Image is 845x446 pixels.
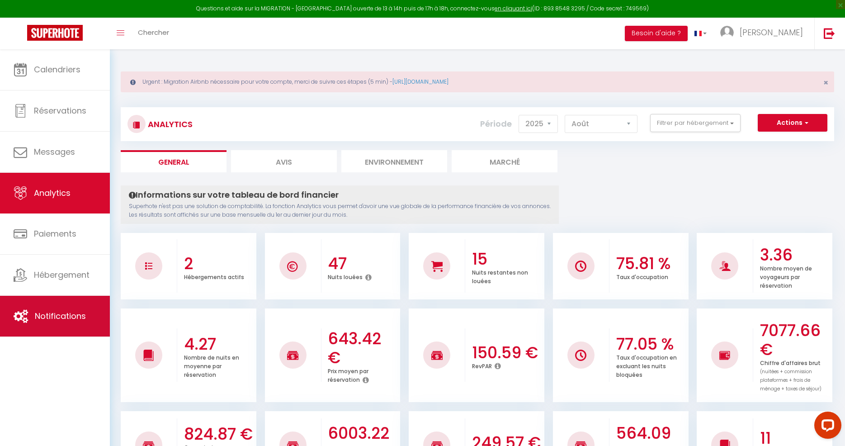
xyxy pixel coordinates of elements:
[34,187,71,199] span: Analytics
[341,150,447,172] li: Environnement
[131,18,176,49] a: Chercher
[616,335,686,354] h3: 77.05 %
[35,310,86,322] span: Notifications
[231,150,337,172] li: Avis
[760,263,812,289] p: Nombre moyen de voyageurs par réservation
[328,271,363,281] p: Nuits louées
[328,329,398,367] h3: 643.42 €
[807,408,845,446] iframe: LiveChat chat widget
[616,352,677,379] p: Taux d'occupation en excluant les nuits bloquées
[328,365,368,384] p: Prix moyen par réservation
[129,190,551,200] h4: Informations sur votre tableau de bord financier
[575,350,586,361] img: NO IMAGE
[34,105,86,116] span: Réservations
[184,271,244,281] p: Hébergements actifs
[472,267,528,285] p: Nuits restantes non louées
[760,357,821,393] p: Chiffre d'affaires brut
[758,114,827,132] button: Actions
[129,202,551,219] p: Superhote n'est pas une solution de comptabilité. La fonction Analytics vous permet d'avoir une v...
[145,262,152,270] img: NO IMAGE
[328,254,398,273] h3: 47
[616,271,668,281] p: Taux d'occupation
[616,254,686,273] h3: 75.81 %
[480,114,512,134] label: Période
[823,79,828,87] button: Close
[740,27,803,38] span: [PERSON_NAME]
[824,28,835,39] img: logout
[184,425,254,444] h3: 824.87 €
[452,150,557,172] li: Marché
[184,254,254,273] h3: 2
[184,335,254,354] h3: 4.27
[472,361,492,370] p: RevPAR
[625,26,688,41] button: Besoin d'aide ?
[650,114,741,132] button: Filtrer par hébergement
[121,71,834,92] div: Urgent : Migration Airbnb nécessaire pour votre compte, merci de suivre ces étapes (5 min) -
[34,146,75,157] span: Messages
[146,114,193,134] h3: Analytics
[184,352,239,379] p: Nombre de nuits en moyenne par réservation
[760,321,830,359] h3: 7077.66 €
[760,246,830,265] h3: 3.36
[34,269,90,280] span: Hébergement
[495,5,532,12] a: en cliquant ici
[719,350,731,361] img: NO IMAGE
[472,250,542,269] h3: 15
[472,343,542,362] h3: 150.59 €
[392,78,448,85] a: [URL][DOMAIN_NAME]
[713,18,814,49] a: ... [PERSON_NAME]
[823,77,828,88] span: ×
[138,28,169,37] span: Chercher
[34,64,80,75] span: Calendriers
[720,26,734,39] img: ...
[760,368,821,392] span: (nuitées + commission plateformes + frais de ménage + taxes de séjour)
[121,150,227,172] li: General
[34,228,76,239] span: Paiements
[27,25,83,41] img: Super Booking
